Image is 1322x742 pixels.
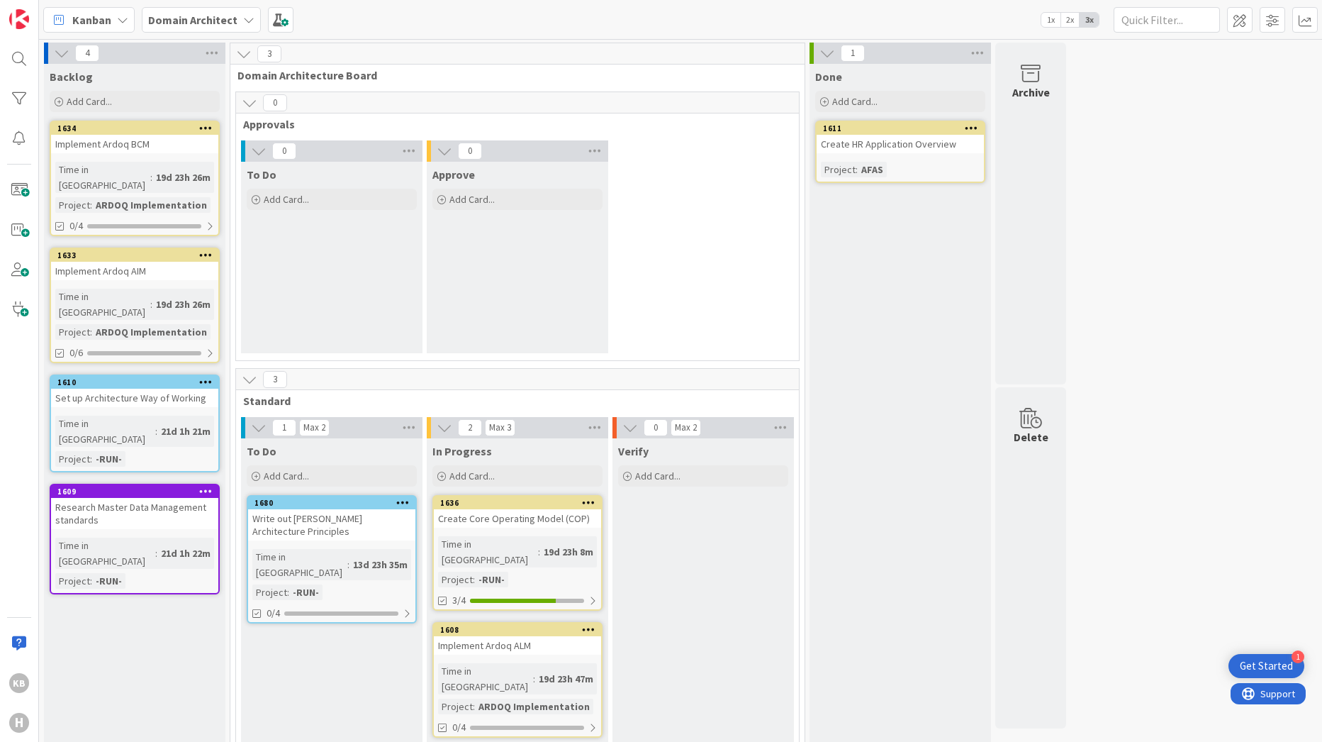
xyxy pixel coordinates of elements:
div: Create Core Operating Model (COP) [434,509,601,528]
span: To Do [247,167,276,182]
span: : [90,324,92,340]
div: 1611 [823,123,984,133]
div: Implement Ardoq ALM [434,636,601,655]
div: 1611Create HR Application Overview [817,122,984,153]
div: 1610 [57,377,218,387]
span: : [90,573,92,589]
span: Verify [618,444,649,458]
span: Add Card... [635,470,680,482]
div: Max 2 [675,424,697,431]
span: 1 [272,419,296,436]
div: 1608 [440,625,601,635]
span: : [90,451,92,467]
div: 1633 [57,250,218,260]
div: 1609 [57,487,218,497]
span: 0 [458,143,482,160]
div: Project [821,162,856,177]
img: Visit kanbanzone.com [9,9,29,29]
span: Add Card... [449,470,495,482]
div: KB [9,673,29,693]
div: 1634Implement Ardoq BCM [51,122,218,153]
span: : [150,297,152,312]
div: 1 [1292,650,1304,663]
div: 1634 [51,122,218,135]
div: Max 2 [303,424,325,431]
a: 1636Create Core Operating Model (COP)Time in [GEOGRAPHIC_DATA]:19d 23h 8mProject:-RUN-3/4 [432,495,603,611]
span: 3/4 [452,593,466,608]
span: : [538,544,540,560]
div: -RUN- [475,572,508,587]
div: Time in [GEOGRAPHIC_DATA] [252,549,347,580]
div: 19d 23h 26m [152,297,214,312]
div: 1636 [440,498,601,508]
div: ARDOQ Implementation [92,324,211,340]
span: 3 [257,45,281,62]
span: 2x [1060,13,1080,27]
div: -RUN- [92,573,125,589]
input: Quick Filter... [1114,7,1220,33]
div: 1609Research Master Data Management standards [51,485,218,529]
span: : [473,699,475,714]
span: Domain Architecture Board [237,68,787,82]
span: Standard [243,394,781,408]
span: : [347,557,349,572]
span: : [287,585,289,600]
div: Time in [GEOGRAPHIC_DATA] [55,416,155,447]
span: 1x [1041,13,1060,27]
div: -RUN- [92,451,125,467]
div: Write out [PERSON_NAME] Architecture Principles [248,509,415,541]
div: Project [55,197,90,213]
span: In Progress [432,444,492,458]
span: 0/6 [69,345,83,360]
a: 1633Implement Ardoq AIMTime in [GEOGRAPHIC_DATA]:19d 23h 26mProject:ARDOQ Implementation0/6 [50,248,220,363]
div: Archive [1012,84,1050,101]
a: 1634Implement Ardoq BCMTime in [GEOGRAPHIC_DATA]:19d 23h 26mProject:ARDOQ Implementation0/4 [50,121,220,236]
div: 1608Implement Ardoq ALM [434,624,601,655]
span: 0 [263,94,287,111]
div: Implement Ardoq AIM [51,262,218,280]
span: Support [30,2,65,19]
span: : [150,170,152,185]
a: 1611Create HR Application OverviewProject:AFAS [815,121,985,183]
div: H [9,713,29,733]
div: Implement Ardoq BCM [51,135,218,153]
span: 0/4 [267,606,280,621]
div: Project [438,699,473,714]
span: : [155,423,157,439]
div: Time in [GEOGRAPHIC_DATA] [438,663,533,694]
div: Time in [GEOGRAPHIC_DATA] [55,162,150,193]
span: Approve [432,167,475,182]
div: Delete [1014,428,1048,445]
div: 19d 23h 8m [540,544,597,560]
div: 1680 [248,497,415,509]
div: Project [55,324,90,340]
span: 3 [263,371,287,388]
span: To Do [247,444,276,458]
div: Open Get Started checklist, remaining modules: 1 [1228,654,1304,678]
div: Time in [GEOGRAPHIC_DATA] [55,289,150,320]
span: Add Card... [67,95,112,108]
span: 0/4 [452,720,466,735]
span: Add Card... [449,193,495,206]
div: ARDOQ Implementation [475,699,593,714]
b: Domain Architect [148,13,237,27]
span: 0 [272,143,296,160]
div: Create HR Application Overview [817,135,984,153]
div: Project [55,451,90,467]
div: Project [438,572,473,587]
div: 13d 23h 35m [349,557,411,572]
span: Kanban [72,11,111,28]
div: 1636Create Core Operating Model (COP) [434,497,601,528]
div: Get Started [1240,659,1293,673]
span: 0/4 [69,218,83,233]
div: ARDOQ Implementation [92,197,211,213]
div: 1611 [817,122,984,135]
div: Time in [GEOGRAPHIC_DATA] [438,536,538,567]
div: 1636 [434,497,601,509]
span: 1 [841,45,865,62]
span: Add Card... [264,193,309,206]
span: 0 [644,419,668,436]
div: 19d 23h 47m [535,671,597,687]
div: 21d 1h 21m [157,423,214,439]
div: 21d 1h 22m [157,546,214,561]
